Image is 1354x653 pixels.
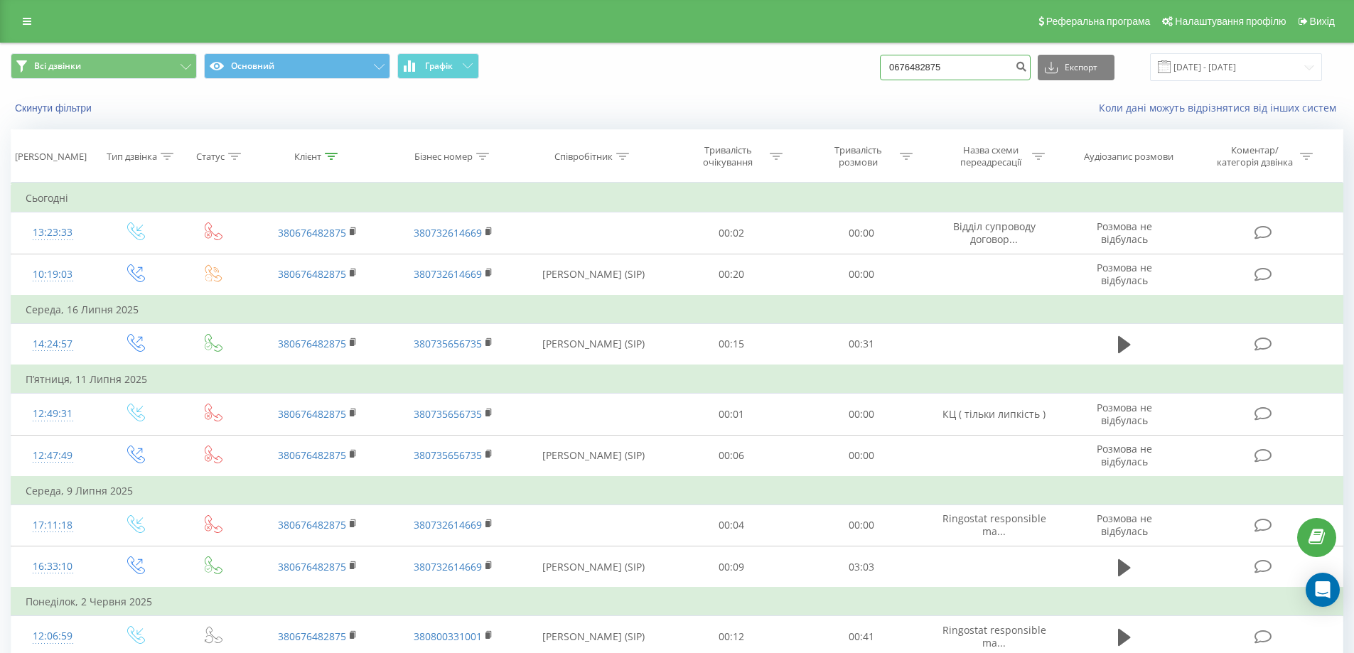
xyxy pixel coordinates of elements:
[554,151,613,163] div: Співробітник
[942,623,1046,649] span: Ringostat responsible ma...
[521,546,667,588] td: [PERSON_NAME] (SIP)
[414,518,482,531] a: 380732614669
[425,61,453,71] span: Графік
[521,323,667,365] td: [PERSON_NAME] (SIP)
[880,55,1031,80] input: Пошук за номером
[797,323,927,365] td: 00:31
[667,546,797,588] td: 00:09
[1097,512,1152,538] span: Розмова не відбулась
[1306,573,1340,607] div: Open Intercom Messenger
[521,254,667,296] td: [PERSON_NAME] (SIP)
[690,144,766,168] div: Тривалість очікування
[26,622,80,650] div: 12:06:59
[797,212,927,254] td: 00:00
[1046,16,1151,27] span: Реферальна програма
[952,144,1028,168] div: Назва схеми переадресації
[414,267,482,281] a: 380732614669
[11,588,1343,616] td: Понеділок, 2 Червня 2025
[26,261,80,288] div: 10:19:03
[667,435,797,477] td: 00:06
[667,504,797,546] td: 00:04
[667,394,797,435] td: 00:01
[278,518,346,531] a: 380676482875
[667,323,797,365] td: 00:15
[414,151,473,163] div: Бізнес номер
[397,53,479,79] button: Графік
[1097,220,1152,246] span: Розмова не відбулась
[667,212,797,254] td: 00:02
[278,560,346,573] a: 380676482875
[204,53,390,79] button: Основний
[11,365,1343,394] td: П’ятниця, 11 Липня 2025
[26,330,80,358] div: 14:24:57
[797,254,927,296] td: 00:00
[278,630,346,643] a: 380676482875
[1038,55,1114,80] button: Експорт
[926,394,1061,435] td: КЦ ( тільки липкість )
[1213,144,1296,168] div: Коментар/категорія дзвінка
[521,435,667,477] td: [PERSON_NAME] (SIP)
[278,407,346,421] a: 380676482875
[1097,401,1152,427] span: Розмова не відбулась
[26,553,80,581] div: 16:33:10
[1099,101,1343,114] a: Коли дані можуть відрізнятися вiд інших систем
[797,504,927,546] td: 00:00
[1175,16,1286,27] span: Налаштування профілю
[278,337,346,350] a: 380676482875
[1310,16,1335,27] span: Вихід
[1097,442,1152,468] span: Розмова не відбулась
[294,151,321,163] div: Клієнт
[11,53,197,79] button: Всі дзвінки
[11,477,1343,505] td: Середа, 9 Липня 2025
[797,546,927,588] td: 03:03
[797,394,927,435] td: 00:00
[414,560,482,573] a: 380732614669
[278,267,346,281] a: 380676482875
[820,144,896,168] div: Тривалість розмови
[26,512,80,539] div: 17:11:18
[414,337,482,350] a: 380735656735
[1097,261,1152,287] span: Розмова не відбулась
[26,400,80,428] div: 12:49:31
[11,184,1343,212] td: Сьогодні
[414,226,482,239] a: 380732614669
[797,435,927,477] td: 00:00
[278,226,346,239] a: 380676482875
[953,220,1036,246] span: Відділ супроводу договор...
[196,151,225,163] div: Статус
[667,254,797,296] td: 00:20
[278,448,346,462] a: 380676482875
[11,102,99,114] button: Скинути фільтри
[11,296,1343,324] td: Середа, 16 Липня 2025
[1084,151,1173,163] div: Аудіозапис розмови
[414,630,482,643] a: 380800331001
[414,407,482,421] a: 380735656735
[107,151,157,163] div: Тип дзвінка
[15,151,87,163] div: [PERSON_NAME]
[34,60,81,72] span: Всі дзвінки
[26,219,80,247] div: 13:23:33
[414,448,482,462] a: 380735656735
[942,512,1046,538] span: Ringostat responsible ma...
[26,442,80,470] div: 12:47:49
